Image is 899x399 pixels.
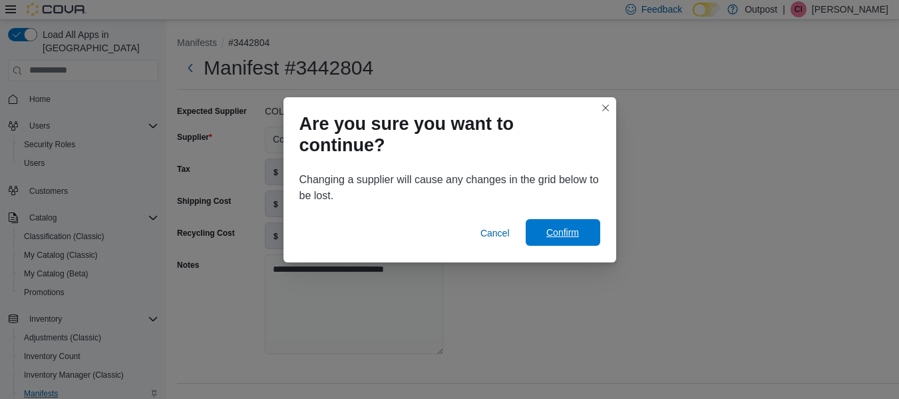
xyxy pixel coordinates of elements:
[299,113,590,156] h1: Are you sure you want to continue?
[475,220,515,246] button: Cancel
[299,172,600,204] p: Changing a supplier will cause any changes in the grid below to be lost.
[526,219,600,246] button: Confirm
[598,100,614,116] button: Closes this modal window
[546,226,579,239] span: Confirm
[480,226,510,240] span: Cancel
